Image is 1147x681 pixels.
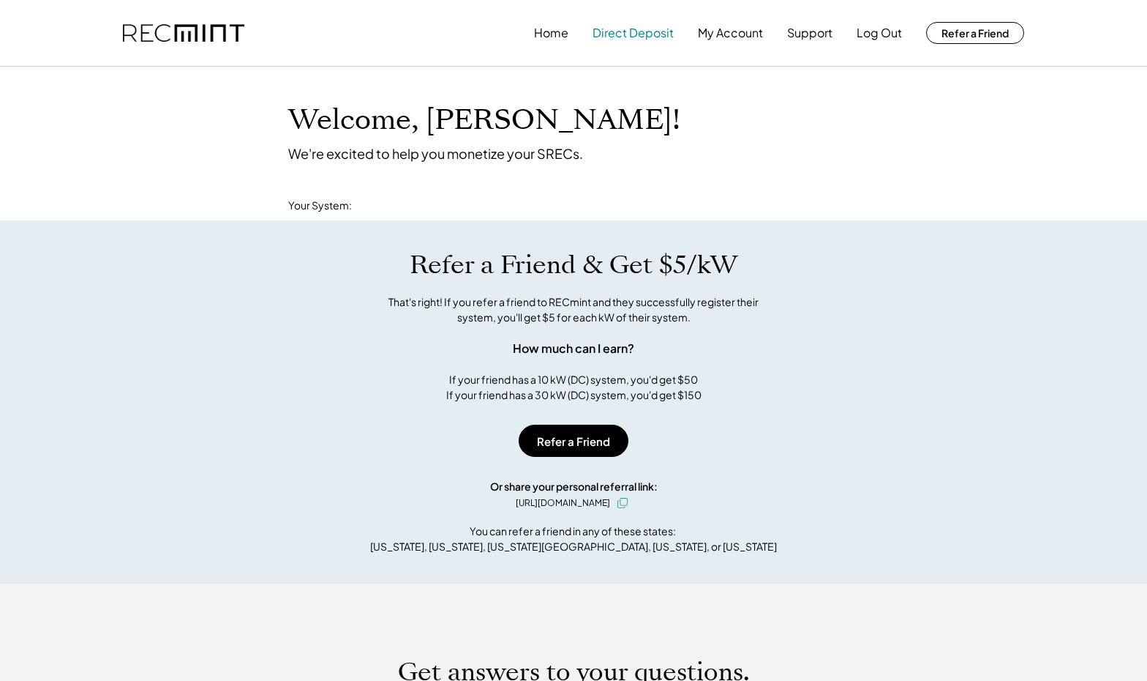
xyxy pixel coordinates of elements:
[857,18,902,48] button: Log Out
[490,479,658,494] div: Or share your personal referral link:
[614,494,631,512] button: click to copy
[519,425,628,457] button: Refer a Friend
[123,24,244,42] img: recmint-logotype%403x.png
[787,18,832,48] button: Support
[288,198,352,213] div: Your System:
[370,524,777,554] div: You can refer a friend in any of these states: [US_STATE], [US_STATE], [US_STATE][GEOGRAPHIC_DATA...
[534,18,568,48] button: Home
[926,22,1024,44] button: Refer a Friend
[593,18,674,48] button: Direct Deposit
[516,496,610,510] div: [URL][DOMAIN_NAME]
[288,103,680,138] h1: Welcome, [PERSON_NAME]!
[513,340,634,357] div: How much can I earn?
[698,18,763,48] button: My Account
[410,250,737,280] h1: Refer a Friend & Get $5/kW
[288,145,583,162] div: We're excited to help you monetize your SRECs.
[446,372,702,403] div: If your friend has a 10 kW (DC) system, you'd get $50 If your friend has a 30 kW (DC) system, you...
[372,294,775,325] div: That's right! If you refer a friend to RECmint and they successfully register their system, you'l...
